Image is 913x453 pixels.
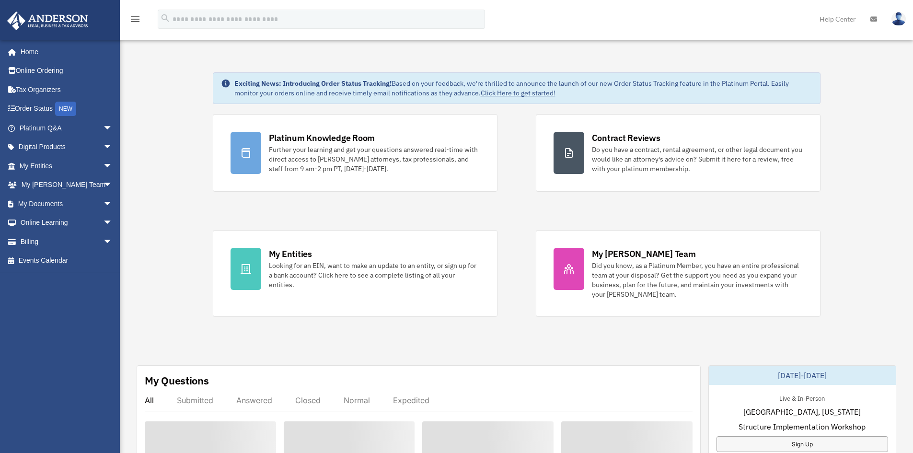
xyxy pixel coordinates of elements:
[7,99,127,119] a: Order StatusNEW
[536,230,821,317] a: My [PERSON_NAME] Team Did you know, as a Platinum Member, you have an entire professional team at...
[7,232,127,251] a: Billingarrow_drop_down
[55,102,76,116] div: NEW
[236,395,272,405] div: Answered
[7,118,127,138] a: Platinum Q&Aarrow_drop_down
[743,406,861,418] span: [GEOGRAPHIC_DATA], [US_STATE]
[103,156,122,176] span: arrow_drop_down
[7,138,127,157] a: Digital Productsarrow_drop_down
[129,17,141,25] a: menu
[717,436,888,452] a: Sign Up
[7,80,127,99] a: Tax Organizers
[739,421,866,432] span: Structure Implementation Workshop
[213,230,497,317] a: My Entities Looking for an EIN, want to make an update to an entity, or sign up for a bank accoun...
[103,232,122,252] span: arrow_drop_down
[234,79,812,98] div: Based on your feedback, we're thrilled to announce the launch of our new Order Status Tracking fe...
[592,132,660,144] div: Contract Reviews
[295,395,321,405] div: Closed
[269,248,312,260] div: My Entities
[7,251,127,270] a: Events Calendar
[4,12,91,30] img: Anderson Advisors Platinum Portal
[234,79,392,88] strong: Exciting News: Introducing Order Status Tracking!
[709,366,896,385] div: [DATE]-[DATE]
[7,61,127,81] a: Online Ordering
[891,12,906,26] img: User Pic
[592,261,803,299] div: Did you know, as a Platinum Member, you have an entire professional team at your disposal? Get th...
[7,213,127,232] a: Online Learningarrow_drop_down
[145,373,209,388] div: My Questions
[103,175,122,195] span: arrow_drop_down
[592,145,803,174] div: Do you have a contract, rental agreement, or other legal document you would like an attorney's ad...
[393,395,429,405] div: Expedited
[7,194,127,213] a: My Documentsarrow_drop_down
[213,114,497,192] a: Platinum Knowledge Room Further your learning and get your questions answered real-time with dire...
[7,175,127,195] a: My [PERSON_NAME] Teamarrow_drop_down
[592,248,696,260] div: My [PERSON_NAME] Team
[7,42,122,61] a: Home
[481,89,555,97] a: Click Here to get started!
[103,138,122,157] span: arrow_drop_down
[772,393,832,403] div: Live & In-Person
[344,395,370,405] div: Normal
[145,395,154,405] div: All
[103,194,122,214] span: arrow_drop_down
[160,13,171,23] i: search
[269,261,480,290] div: Looking for an EIN, want to make an update to an entity, or sign up for a bank account? Click her...
[103,118,122,138] span: arrow_drop_down
[536,114,821,192] a: Contract Reviews Do you have a contract, rental agreement, or other legal document you would like...
[7,156,127,175] a: My Entitiesarrow_drop_down
[129,13,141,25] i: menu
[177,395,213,405] div: Submitted
[269,145,480,174] div: Further your learning and get your questions answered real-time with direct access to [PERSON_NAM...
[269,132,375,144] div: Platinum Knowledge Room
[103,213,122,233] span: arrow_drop_down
